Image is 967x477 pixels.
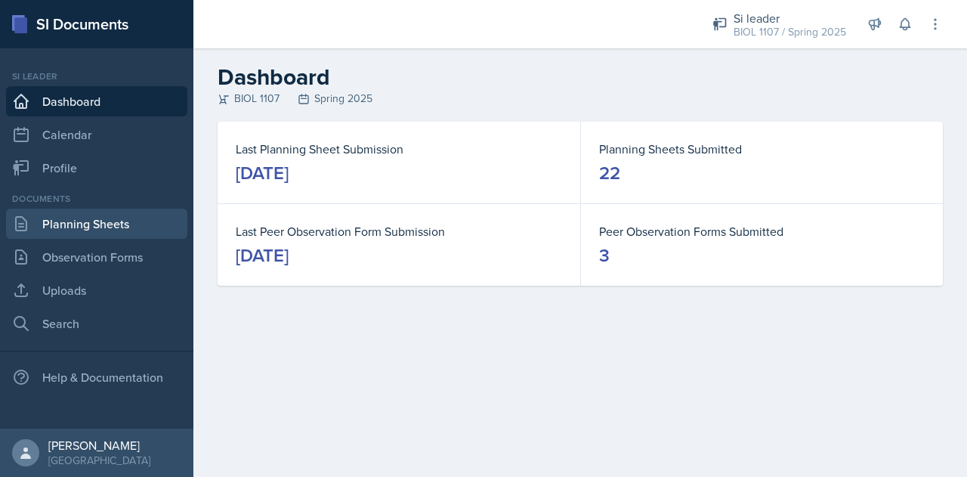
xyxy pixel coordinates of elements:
div: [GEOGRAPHIC_DATA] [48,453,150,468]
div: Help & Documentation [6,362,187,392]
dt: Planning Sheets Submitted [599,140,925,158]
a: Uploads [6,275,187,305]
div: 22 [599,161,620,185]
a: Profile [6,153,187,183]
div: [PERSON_NAME] [48,438,150,453]
div: Si leader [6,70,187,83]
div: BIOL 1107 / Spring 2025 [734,24,846,40]
div: Si leader [734,9,846,27]
dt: Last Planning Sheet Submission [236,140,562,158]
h2: Dashboard [218,63,943,91]
dt: Peer Observation Forms Submitted [599,222,925,240]
a: Calendar [6,119,187,150]
a: Planning Sheets [6,209,187,239]
div: [DATE] [236,161,289,185]
dt: Last Peer Observation Form Submission [236,222,562,240]
div: Documents [6,192,187,206]
a: Observation Forms [6,242,187,272]
div: [DATE] [236,243,289,268]
a: Dashboard [6,86,187,116]
div: 3 [599,243,610,268]
div: BIOL 1107 Spring 2025 [218,91,943,107]
a: Search [6,308,187,339]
